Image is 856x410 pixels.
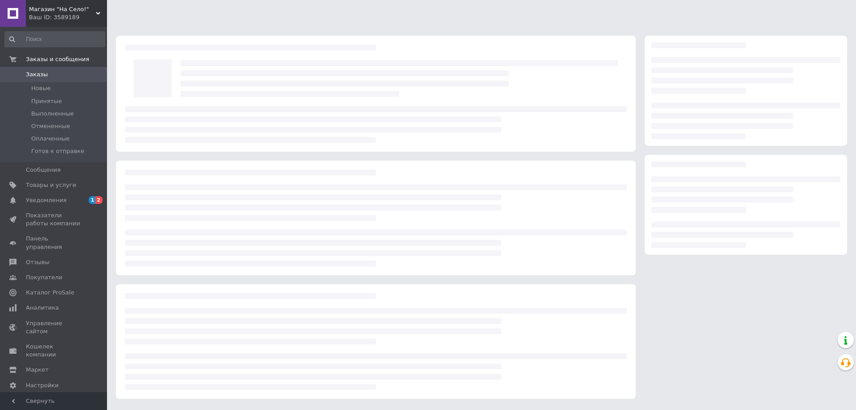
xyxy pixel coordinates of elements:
span: 1 [89,196,96,204]
span: Оплаченные [31,135,70,143]
span: Маркет [26,366,49,374]
span: Заказы и сообщения [26,55,89,63]
span: 2 [95,196,103,204]
div: Ваш ID: 3589189 [29,13,107,21]
span: Заказы [26,70,48,79]
span: Товары и услуги [26,181,76,189]
span: Показатели работы компании [26,211,82,228]
span: Принятые [31,97,62,105]
span: Отмененные [31,122,70,130]
span: Кошелек компании [26,343,82,359]
span: Настройки [26,381,58,389]
span: Готов к отправке [31,147,84,155]
span: Новые [31,84,51,92]
span: Панель управления [26,235,82,251]
span: Уведомления [26,196,66,204]
span: Аналитика [26,304,59,312]
span: Покупатели [26,273,62,282]
span: Сообщения [26,166,61,174]
span: Отзывы [26,258,49,266]
input: Поиск [4,31,105,47]
span: Выполненные [31,110,74,118]
span: Магазин "На Село!" [29,5,96,13]
span: Каталог ProSale [26,289,74,297]
span: Управление сайтом [26,319,82,335]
